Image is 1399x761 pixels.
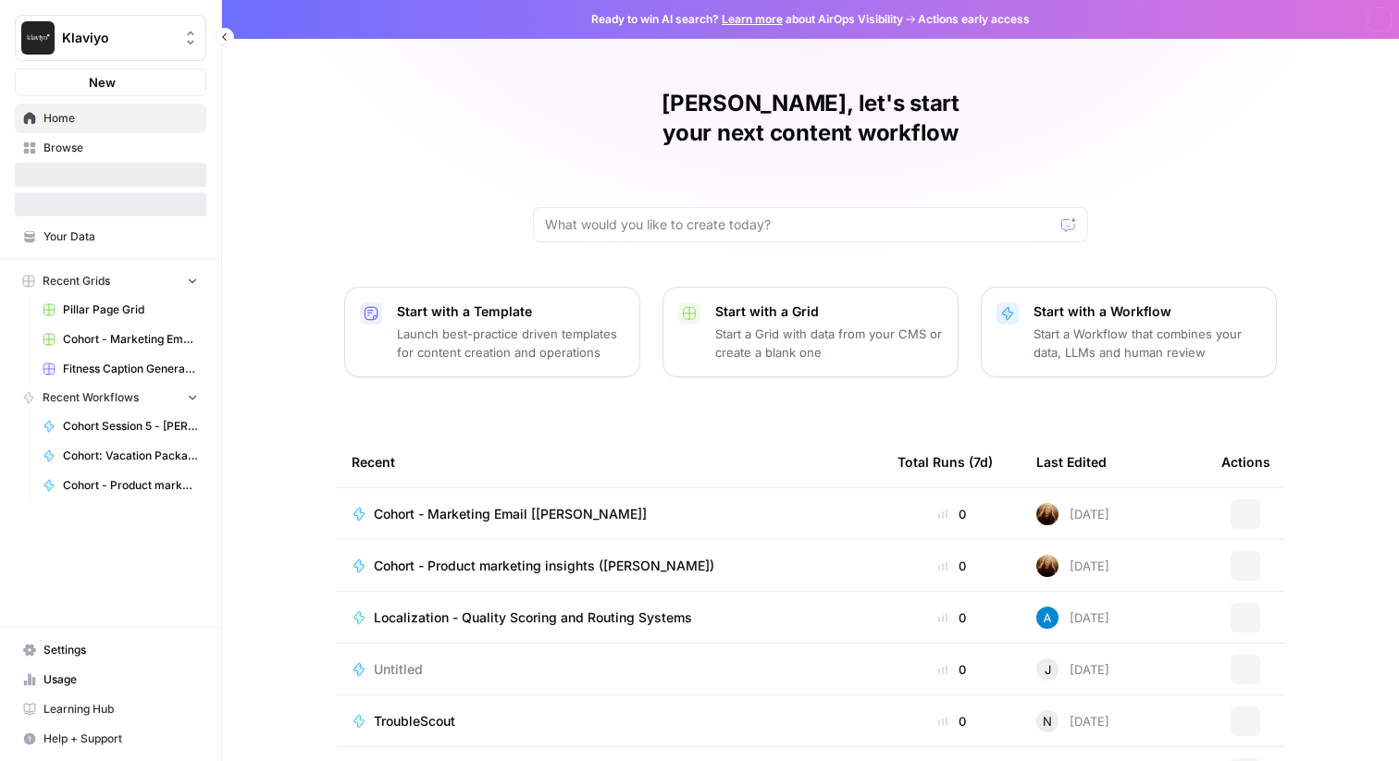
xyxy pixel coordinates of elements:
a: Pillar Page Grid [34,295,206,325]
a: Cohort Session 5 - [PERSON_NAME] subject lines/CTAs [34,411,206,441]
a: Settings [15,635,206,665]
a: Localization - Quality Scoring and Routing Systems [352,608,868,627]
span: J [1045,660,1051,679]
p: Start with a Workflow [1034,302,1261,321]
a: Cohort - Product marketing insights ([PERSON_NAME]) [352,557,868,575]
button: Start with a WorkflowStart a Workflow that combines your data, LLMs and human review [981,287,1277,377]
p: Start a Workflow that combines your data, LLMs and human review [1034,325,1261,362]
div: 0 [898,712,1007,730]
span: Usage [43,671,198,688]
span: Learning Hub [43,701,198,718]
span: Cohort - Marketing Email [[PERSON_NAME]] [374,505,647,523]
span: Settings [43,642,198,658]
div: [DATE] [1036,607,1109,629]
span: Untitled [374,660,423,679]
a: Learning Hub [15,694,206,724]
div: Total Runs (7d) [898,436,993,487]
span: Cohort Session 5 - [PERSON_NAME] subject lines/CTAs [63,418,198,435]
h1: [PERSON_NAME], let's start your next content workflow [533,89,1088,148]
div: Last Edited [1036,436,1107,487]
span: Browse [43,140,198,156]
div: 0 [898,660,1007,679]
a: Cohort: Vacation Package Description ([PERSON_NAME]) [34,441,206,471]
p: Start with a Grid [715,302,943,321]
div: Recent [352,436,868,487]
a: Fitness Caption Generator ([PERSON_NAME]) [34,354,206,384]
span: Ready to win AI search? about AirOps Visibility [591,11,903,28]
div: [DATE] [1036,503,1109,525]
p: Start a Grid with data from your CMS or create a blank one [715,325,943,362]
img: x3nc0ru17lq3jedl2cqvm8ode8gp [1036,555,1059,577]
span: Cohort - Product marketing insights ([PERSON_NAME]) [63,477,198,494]
div: [DATE] [1036,555,1109,577]
span: N [1043,712,1052,730]
img: Klaviyo Logo [21,21,55,55]
button: Recent Workflows [15,384,206,411]
a: Learn more [722,12,783,26]
span: Localization - Quality Scoring and Routing Systems [374,608,692,627]
span: Cohort - Product marketing insights ([PERSON_NAME]) [374,557,714,575]
a: Cohort - Product marketing insights ([PERSON_NAME]) [34,471,206,500]
span: Cohort: Vacation Package Description ([PERSON_NAME]) [63,448,198,464]
span: Klaviyo [62,29,174,47]
div: 0 [898,608,1007,627]
img: x3nc0ru17lq3jedl2cqvm8ode8gp [1036,503,1059,525]
button: Start with a GridStart a Grid with data from your CMS or create a blank one [662,287,959,377]
a: Cohort - Marketing Email [[PERSON_NAME] [34,325,206,354]
button: Start with a TemplateLaunch best-practice driven templates for content creation and operations [344,287,640,377]
p: Start with a Template [397,302,625,321]
span: Pillar Page Grid [63,301,198,318]
button: Recent Grids [15,267,206,295]
a: Home [15,104,206,133]
div: Actions [1221,436,1270,487]
span: New [89,73,116,92]
img: o3cqybgnmipr355j8nz4zpq1mc6x [1036,607,1059,629]
span: Cohort - Marketing Email [[PERSON_NAME] [63,331,198,348]
span: Recent Grids [43,273,110,289]
div: [DATE] [1036,658,1109,681]
span: TroubleScout [374,712,455,730]
button: Workspace: Klaviyo [15,15,206,61]
a: Browse [15,133,206,163]
span: Help + Support [43,730,198,747]
div: [DATE] [1036,710,1109,732]
a: Untitled [352,660,868,679]
span: Actions early access [918,11,1030,28]
input: What would you like to create today? [545,215,1054,234]
a: Your Data [15,222,206,252]
a: Usage [15,665,206,694]
div: 0 [898,505,1007,523]
div: 0 [898,557,1007,575]
span: Your Data [43,228,198,245]
button: Help + Support [15,724,206,754]
span: Recent Workflows [43,389,139,406]
span: Home [43,110,198,127]
a: Cohort - Marketing Email [[PERSON_NAME]] [352,505,868,523]
button: New [15,68,206,96]
p: Launch best-practice driven templates for content creation and operations [397,325,625,362]
span: Fitness Caption Generator ([PERSON_NAME]) [63,361,198,377]
a: TroubleScout [352,712,868,730]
